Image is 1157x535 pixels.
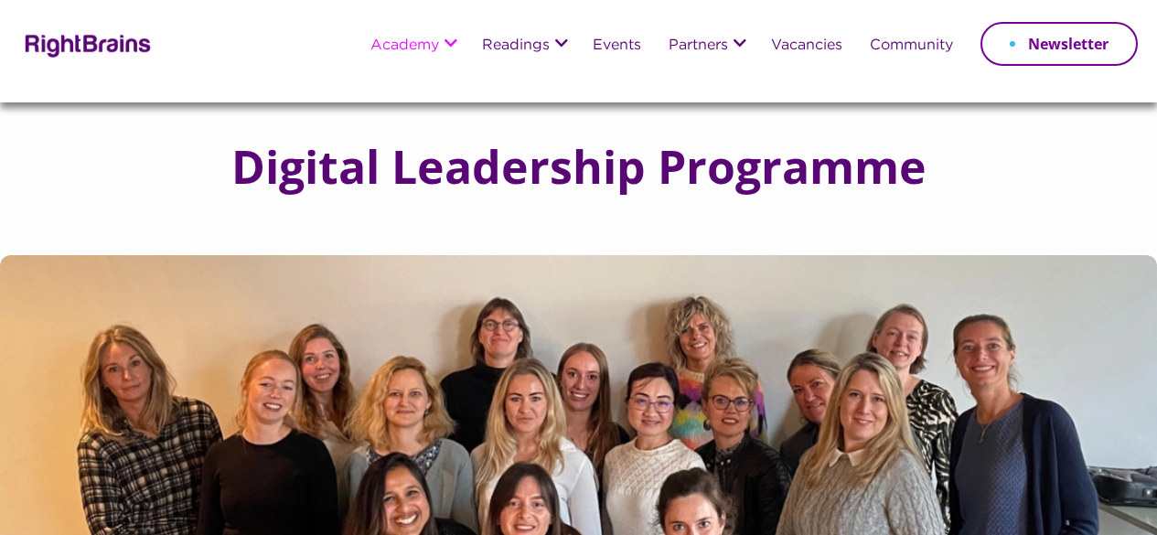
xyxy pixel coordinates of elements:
[870,38,953,54] a: Community
[771,38,842,54] a: Vacancies
[980,22,1138,66] a: Newsletter
[19,31,152,58] img: Rightbrains
[370,38,439,54] a: Academy
[669,38,728,54] a: Partners
[482,38,550,54] a: Readings
[231,144,927,189] h1: Digital Leadership Programme
[593,38,641,54] a: Events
